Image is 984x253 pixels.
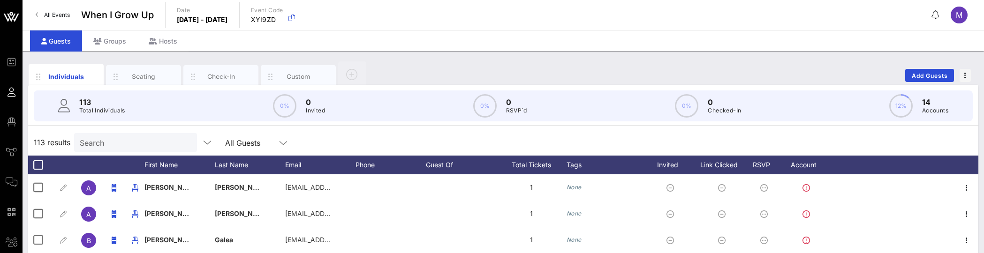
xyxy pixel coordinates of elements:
[81,8,154,22] span: When I Grow Up
[144,209,200,217] span: [PERSON_NAME]
[30,30,82,52] div: Guests
[708,106,741,115] p: Checked-In
[285,183,398,191] span: [EMAIL_ADDRESS][DOMAIN_NAME]
[782,156,834,174] div: Account
[177,15,228,24] p: [DATE] - [DATE]
[506,106,527,115] p: RSVP`d
[215,183,270,191] span: [PERSON_NAME]
[220,133,295,152] div: All Guests
[30,7,76,22] a: All Events
[506,97,527,108] p: 0
[496,227,567,253] div: 1
[177,6,228,15] p: Date
[426,156,496,174] div: Guest Of
[567,210,582,217] i: None
[225,139,260,147] div: All Guests
[215,156,285,174] div: Last Name
[251,15,283,24] p: XYI9ZD
[278,72,319,81] div: Custom
[86,210,91,218] span: A
[922,97,948,108] p: 14
[567,156,646,174] div: Tags
[144,236,200,244] span: [PERSON_NAME]
[922,106,948,115] p: Accounts
[215,236,233,244] span: Galea
[306,106,325,115] p: Invited
[79,97,125,108] p: 113
[251,6,283,15] p: Event Code
[911,72,948,79] span: Add Guests
[285,209,398,217] span: [EMAIL_ADDRESS][DOMAIN_NAME]
[137,30,189,52] div: Hosts
[87,237,91,245] span: B
[567,236,582,243] i: None
[496,201,567,227] div: 1
[144,183,200,191] span: [PERSON_NAME]
[749,156,782,174] div: RSVP
[285,236,398,244] span: [EMAIL_ADDRESS][DOMAIN_NAME]
[708,97,741,108] p: 0
[356,156,426,174] div: Phone
[496,174,567,201] div: 1
[123,72,165,81] div: Seating
[905,69,954,82] button: Add Guests
[306,97,325,108] p: 0
[698,156,749,174] div: Link Clicked
[144,156,215,174] div: First Name
[82,30,137,52] div: Groups
[79,106,125,115] p: Total Individuals
[285,156,356,174] div: Email
[44,11,70,18] span: All Events
[646,156,698,174] div: Invited
[215,209,270,217] span: [PERSON_NAME]
[496,156,567,174] div: Total Tickets
[567,184,582,191] i: None
[45,72,87,82] div: Individuals
[86,184,91,192] span: A
[200,72,242,81] div: Check-In
[34,137,70,148] span: 113 results
[956,10,962,20] span: M
[951,7,968,23] div: M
